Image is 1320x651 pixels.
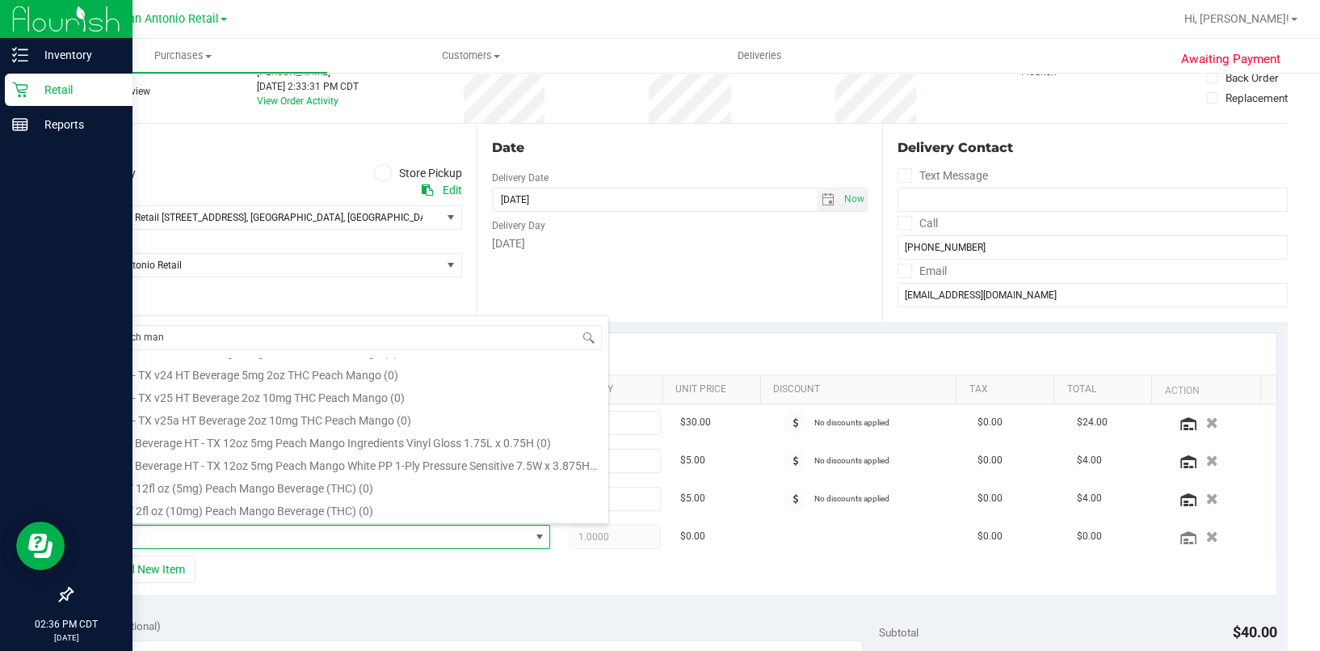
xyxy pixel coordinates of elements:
input: 1.00 [570,412,659,434]
span: select [441,254,461,277]
span: San Antonio Retail [STREET_ADDRESS] [78,212,246,223]
a: Purchases [39,39,327,73]
label: Delivery Date [492,171,549,185]
p: [DATE] [7,632,125,644]
inline-svg: Reports [12,116,28,133]
span: $0.00 [680,529,705,544]
input: Format: (999) 999-9999 [898,235,1288,260]
span: Customers [328,49,615,63]
inline-svg: Inventory [12,47,28,63]
span: , [GEOGRAPHIC_DATA] [246,212,343,223]
label: Delivery Day [492,218,545,233]
th: Action [1151,375,1259,404]
span: $30.00 [680,415,711,430]
span: TX San Antonio Retail [72,254,441,277]
a: Customers [327,39,616,73]
span: $24.00 [1076,415,1107,430]
input: 1.00 [570,450,659,472]
iframe: Resource center [16,522,65,570]
span: Subtotal [879,626,919,639]
span: Set Current date [841,188,868,211]
label: Store Pickup [374,164,463,183]
a: Unit Price [675,383,754,396]
span: $5.00 [680,453,705,468]
span: No discounts applied [813,456,889,465]
label: Email [898,260,947,283]
span: $0.00 [1076,529,1101,544]
div: Replacement [1225,90,1287,106]
span: No discounts applied [813,494,889,503]
span: Hi, [PERSON_NAME]! [1184,12,1289,25]
p: Reports [28,115,125,134]
div: [DATE] 2:33:31 PM CDT [257,79,359,94]
p: Retail [28,80,125,99]
a: View Order Activity [257,95,338,107]
span: $0.00 [977,453,1003,468]
span: select [840,188,867,211]
label: Text Message [898,164,988,188]
span: , [GEOGRAPHIC_DATA] [343,212,440,223]
span: $0.00 [977,529,1003,544]
a: Discount [773,383,949,396]
a: Quantity [567,383,657,396]
span: $4.00 [1076,453,1101,468]
div: Date [492,138,868,158]
a: Total [1066,383,1145,396]
span: $4.00 [1076,491,1101,506]
span: $5.00 [680,491,705,506]
span: $0.00 [977,491,1003,506]
div: Back Order [1225,70,1278,86]
label: Call [898,212,938,235]
span: Purchases [39,49,327,63]
input: 1.00 [570,488,659,510]
p: Inventory [28,45,125,65]
div: Copy address to clipboard [422,182,433,199]
span: select [817,188,840,211]
span: Awaiting Payment [1181,50,1280,69]
span: Deliveries [716,49,804,63]
p: 02:36 PM CDT [7,617,125,632]
a: Tax [969,383,1047,396]
a: Deliveries [616,39,904,73]
span: TX San Antonio Retail [103,12,219,26]
button: + Add New Item [95,556,195,583]
inline-svg: Retail [12,82,28,98]
input: Format: (999) 999-9999 [898,188,1288,212]
span: select [441,206,461,229]
div: [DATE] [492,235,868,252]
span: No discounts applied [813,418,889,427]
div: Location [71,138,462,158]
span: $0.00 [977,415,1003,430]
div: Edit [443,182,462,199]
div: Delivery Contact [898,138,1288,158]
span: $40.00 [1233,624,1277,640]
